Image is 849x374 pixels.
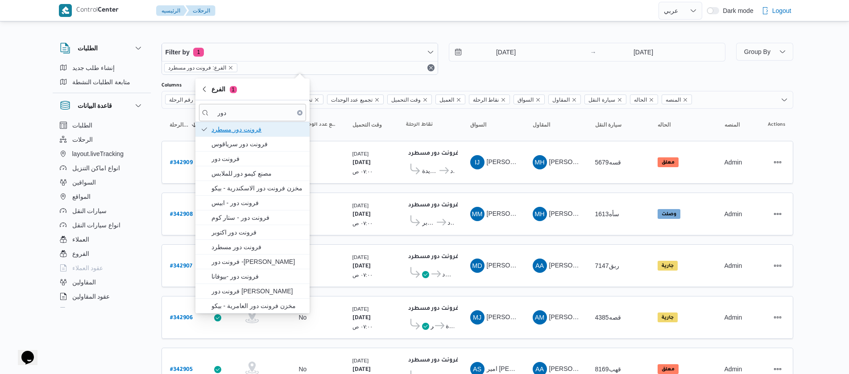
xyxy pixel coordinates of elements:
button: العملاء [56,232,147,247]
span: IJ [475,155,480,169]
small: ٠٧:٠٠ ص [352,324,373,329]
button: المنصه [721,118,744,132]
button: وقت التحميل [349,118,393,132]
span: [PERSON_NAME] [PERSON_NAME] [549,262,654,269]
span: السواق [518,95,534,105]
b: [DATE] [352,367,371,373]
span: فرونت دور [PERSON_NAME] [211,286,304,296]
span: العميل [435,95,465,104]
span: المقاول [552,95,570,105]
span: رقم الرحلة [169,95,193,105]
button: Actions [770,155,785,169]
span: Actions [768,121,785,128]
button: قاعدة البيانات [60,100,144,111]
span: MJ [473,310,481,325]
b: # 342907 [170,263,192,270]
small: ٠٧:٠٠ ص [352,272,373,278]
span: 1 [230,86,237,93]
b: # 342908 [170,212,193,218]
span: المقاول [533,121,550,128]
button: المقاولين [56,275,147,289]
span: المنصه [666,95,681,105]
b: معلق [662,160,675,165]
span: مخزن فرونت دور الاسكندرية - بيكو [211,183,304,193]
span: العميل [439,95,454,105]
b: جارية [662,315,674,321]
small: [DATE] [352,151,369,156]
button: Remove نقاط الرحلة from selection in this group [501,97,506,103]
span: عقود المقاولين [72,291,110,302]
span: معلق [658,364,679,374]
span: فرونت دور مسطرد [447,217,454,228]
button: السواقين [56,175,147,189]
span: [PERSON_NAME] [PERSON_NAME] [549,158,654,165]
img: X8yXhbKr1z7QwAAAABJRU5ErkJggg== [59,4,72,17]
span: [PERSON_NAME] [PERSON_NAME] [549,313,654,321]
span: المقاولين [72,277,96,288]
small: ٠٧:٠٠ ص [352,169,373,174]
span: فرونت دور -[PERSON_NAME] [211,256,304,267]
button: الحاله [654,118,712,132]
span: قسه5679 [595,159,621,166]
h3: الطلبات [78,43,98,53]
b: [DATE] [352,160,371,166]
span: الفرع [211,84,237,95]
b: فرونت دور مسطرد [408,358,459,364]
span: [PERSON_NAME] [PERSON_NAME] [487,210,591,217]
button: Open list of options [781,96,788,103]
span: Filter by [166,47,190,58]
small: [DATE] [352,254,369,260]
span: السواقين [72,177,96,188]
iframe: chat widget [9,338,37,365]
button: سيارات النقل [56,204,147,218]
button: Remove سيارة النقل from selection in this group [617,97,622,103]
button: Filter by1 active filters [162,43,438,61]
span: Admin [725,366,742,373]
span: فرونت دور مسطرد [442,269,454,279]
input: Press the down key to open a popover containing a calendar. [599,43,688,61]
button: layout.liveTracking [56,147,147,161]
span: متابعة الطلبات النشطة [72,77,131,87]
button: Remove تجميع عدد الوحدات from selection in this group [374,97,380,103]
span: المواقع [72,191,91,202]
span: Admin [725,159,742,166]
b: [DATE] [352,212,371,218]
span: جارية [658,312,678,322]
span: AM [535,310,545,325]
input: search filters [199,104,306,121]
div: Abadallah Aid Abadalsalam Abadalihafz [533,259,547,273]
small: [DATE] [352,202,369,208]
span: اجهزة التليفون [72,305,109,316]
span: قسم مصر الجديدة [446,321,454,331]
span: نقاط الرحلة [469,95,510,104]
svg: Sorted in descending order [191,121,198,128]
button: الفروع [56,247,147,261]
span: MH [534,207,544,221]
span: وقت التحميل [391,95,421,105]
button: سيارة النقل [592,118,645,132]
button: Remove المنصه from selection in this group [683,97,688,103]
span: سيارة النقل [588,95,615,105]
span: [PERSON_NAME] [PERSON_NAME] [549,365,654,372]
b: وصلت [662,212,676,217]
input: Press the down key to open a popover containing a calendar. [449,43,551,61]
span: فرونت دور اكتوبر [211,227,304,238]
span: مدينة نصر [431,321,434,331]
span: سأه1613 [595,210,619,218]
button: المقاول [529,118,583,132]
span: 1 active filters [193,48,204,57]
span: فرونت دور [211,153,304,164]
span: وقت التحميل [352,121,382,128]
button: Remove تحديد النطاق الجغرافى from selection in this group [314,97,319,103]
button: انواع اماكن التنزيل [56,161,147,175]
small: [DATE] [352,358,369,363]
b: جارية [662,263,674,269]
span: انواع سيارات النقل [72,220,121,230]
b: Center [98,7,119,14]
button: الطلبات [56,118,147,132]
span: تجميع عدد الوحدات [331,95,373,105]
span: وصلت [658,209,680,219]
div: No [299,365,307,373]
button: Actions [770,310,785,325]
